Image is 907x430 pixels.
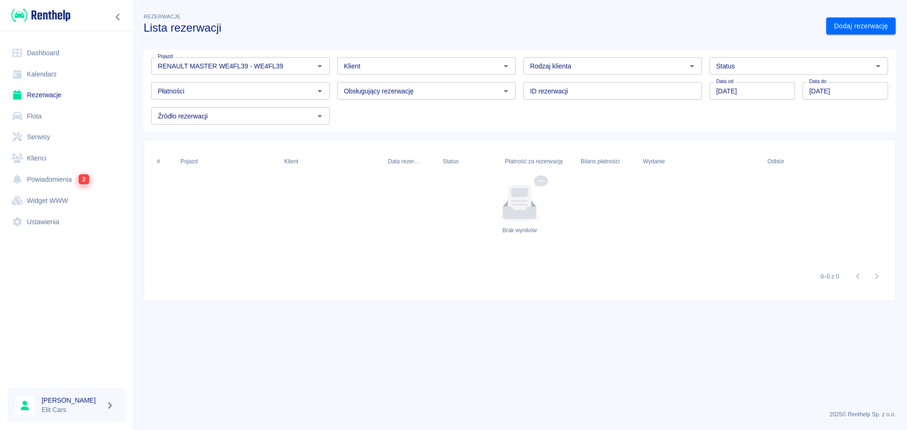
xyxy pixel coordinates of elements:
[8,148,125,169] a: Klienci
[8,169,125,190] a: Powiadomienia2
[313,110,326,123] button: Otwórz
[180,148,197,175] div: Pojazd
[8,42,125,64] a: Dashboard
[576,148,638,175] div: Bilans płatności
[144,21,819,34] h3: Lista rezerwacji
[500,148,576,175] div: Płatność za rezerwację
[280,148,384,175] div: Klient
[8,190,125,211] a: Widget WWW
[638,148,762,175] div: Wydanie
[158,53,173,60] label: Pojazd
[503,226,537,235] div: Brak wyników
[8,211,125,233] a: Ustawienia
[78,174,89,185] span: 2
[176,148,280,175] div: Pojazd
[809,78,827,85] label: Data do
[313,84,326,98] button: Otwórz
[872,59,885,73] button: Otwórz
[685,59,699,73] button: Otwórz
[499,59,513,73] button: Otwórz
[438,148,500,175] div: Status
[313,59,326,73] button: Otwórz
[8,8,70,23] a: Renthelp logo
[144,14,180,19] span: Rezerwacje
[499,84,513,98] button: Otwórz
[826,17,896,35] a: Dodaj rezerwację
[505,148,563,175] div: Płatność za rezerwację
[768,148,785,175] div: Odbiór
[388,148,420,175] div: Data rezerwacji
[383,148,438,175] div: Data rezerwacji
[665,155,678,168] button: Sort
[152,148,176,175] div: #
[157,148,160,175] div: #
[763,148,887,175] div: Odbiór
[420,155,433,168] button: Sort
[710,82,795,100] input: DD.MM.YYYY
[11,8,70,23] img: Renthelp logo
[8,64,125,85] a: Kalendarz
[42,405,102,415] p: Elit Cars
[803,82,888,100] input: DD.MM.YYYY
[643,148,665,175] div: Wydanie
[42,396,102,405] h6: [PERSON_NAME]
[8,106,125,127] a: Flota
[111,11,125,23] button: Zwiń nawigację
[581,148,620,175] div: Bilans płatności
[8,84,125,106] a: Rezerwacje
[8,126,125,148] a: Serwisy
[784,155,797,168] button: Sort
[443,148,459,175] div: Status
[716,78,734,85] label: Data od
[821,272,839,281] p: 0–0 z 0
[144,410,896,419] p: 2025 © Renthelp Sp. z o.o.
[284,148,299,175] div: Klient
